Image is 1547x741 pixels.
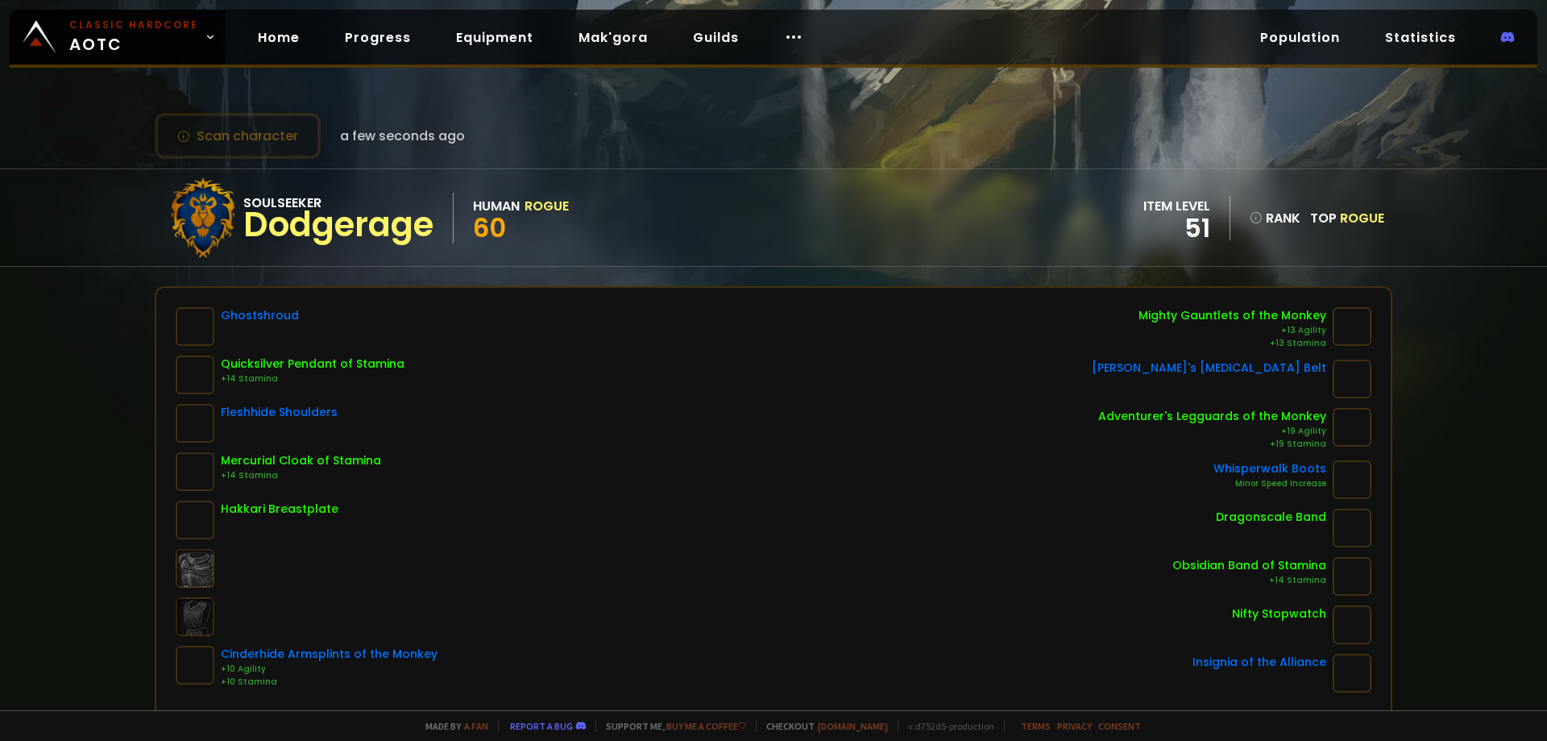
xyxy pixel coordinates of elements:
[1333,460,1371,499] img: item-20255
[1247,21,1353,54] a: Population
[221,356,404,373] div: Quicksilver Pendant of Stamina
[176,356,214,394] img: item-12026
[1216,509,1326,526] div: Dragonscale Band
[1098,425,1326,438] div: +19 Agility
[221,501,338,518] div: Hakkari Breastplate
[1138,307,1326,324] div: Mighty Gauntlets of the Monkey
[221,646,438,663] div: Cinderhide Armsplints of the Monkey
[818,720,888,732] a: [DOMAIN_NAME]
[1333,654,1371,693] img: item-209612
[340,126,465,146] span: a few seconds ago
[1057,720,1092,732] a: Privacy
[176,307,214,346] img: item-11925
[1310,208,1384,228] div: Top
[1143,196,1210,216] div: item level
[221,307,299,324] div: Ghostshroud
[1333,307,1371,346] img: item-10149
[1250,208,1300,228] div: rank
[221,663,438,676] div: +10 Agility
[1372,21,1469,54] a: Statistics
[332,21,424,54] a: Progress
[69,18,198,32] small: Classic Hardcore
[221,373,404,385] div: +14 Stamina
[1098,408,1326,425] div: Adventurer's Legguards of the Monkey
[1333,408,1371,447] img: item-10262
[898,720,994,732] span: v. d752d5 - production
[1092,360,1326,377] div: [PERSON_NAME]'s [MEDICAL_DATA] Belt
[221,469,381,482] div: +14 Stamina
[1172,574,1326,587] div: +14 Stamina
[1138,337,1326,350] div: +13 Stamina
[510,720,573,732] a: Report a bug
[1333,509,1371,547] img: item-12057
[1333,606,1371,644] img: item-2820
[10,10,226,65] a: Classic HardcoreAOTC
[221,676,438,689] div: +10 Stamina
[176,404,214,443] img: item-10774
[155,113,321,159] button: Scan character
[666,720,746,732] a: Buy me a coffee
[243,193,433,213] div: Soulseeker
[1098,438,1326,451] div: +19 Stamina
[416,720,488,732] span: Made by
[1021,720,1051,732] a: Terms
[1340,209,1384,227] span: Rogue
[473,196,520,216] div: Human
[756,720,888,732] span: Checkout
[1213,460,1326,477] div: Whisperwalk Boots
[680,21,752,54] a: Guilds
[1138,324,1326,337] div: +13 Agility
[1172,557,1326,574] div: Obsidian Band of Stamina
[464,720,488,732] a: a fan
[176,501,214,539] img: item-10781
[1333,557,1371,596] img: item-12004
[221,404,338,421] div: Fleshhide Shoulders
[473,210,506,246] span: 60
[243,213,433,237] div: Dodgerage
[1098,720,1141,732] a: Consent
[176,452,214,491] img: item-10159
[1333,360,1371,398] img: item-11866
[176,646,214,685] img: item-11764
[566,21,661,54] a: Mak'gora
[1232,606,1326,622] div: Nifty Stopwatch
[595,720,746,732] span: Support me,
[1213,477,1326,490] div: Minor Speed Increase
[525,196,569,216] div: Rogue
[69,18,198,56] span: AOTC
[1143,216,1210,240] div: 51
[1192,654,1326,671] div: Insignia of the Alliance
[443,21,546,54] a: Equipment
[245,21,313,54] a: Home
[221,452,381,469] div: Mercurial Cloak of Stamina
